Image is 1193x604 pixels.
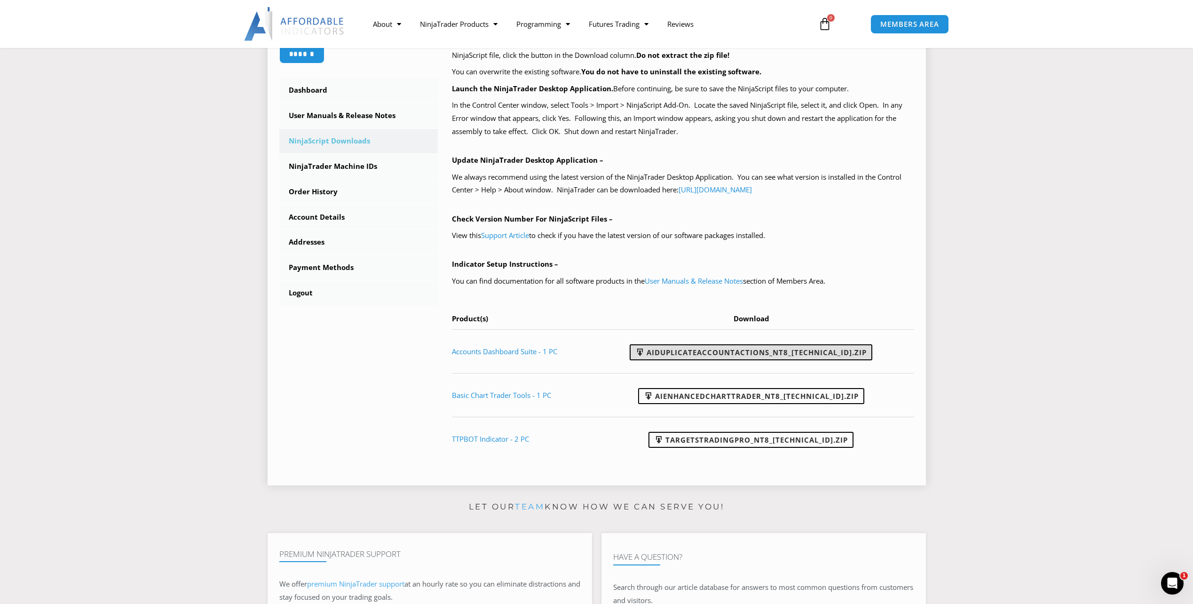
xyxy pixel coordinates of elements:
[452,171,914,197] p: We always recommend using the latest version of the NinjaTrader Desktop Application. You can see ...
[452,82,914,95] p: Before continuing, be sure to save the NinjaScript files to your computer.
[452,275,914,288] p: You can find documentation for all software products in the section of Members Area.
[648,432,853,448] a: TargetsTradingPro_NT8_[TECHNICAL_ID].zip
[804,10,845,38] a: 0
[827,14,835,22] span: 0
[452,99,914,138] p: In the Control Center window, select Tools > Import > NinjaScript Add-On. Locate the saved NinjaS...
[268,500,926,515] p: Let our know how we can serve you!
[579,13,658,35] a: Futures Trading
[613,552,914,562] h4: Have A Question?
[630,344,872,360] a: AIDuplicateAccountActions_NT8_[TECHNICAL_ID].zip
[307,579,404,588] a: premium NinjaTrader support
[411,13,507,35] a: NinjaTrader Products
[279,129,438,153] a: NinjaScript Downloads
[279,180,438,204] a: Order History
[363,13,411,35] a: About
[279,78,438,305] nav: Account pages
[481,230,529,240] a: Support Article
[452,259,558,269] b: Indicator Setup Instructions –
[452,65,914,79] p: You can overwrite the existing software.
[279,230,438,254] a: Addresses
[734,314,769,323] span: Download
[638,388,864,404] a: AIEnhancedChartTrader_NT8_[TECHNICAL_ID].zip
[452,214,613,223] b: Check Version Number For NinjaScript Files –
[1180,572,1188,580] span: 1
[452,155,603,165] b: Update NinjaTrader Desktop Application –
[279,579,580,602] span: at an hourly rate so you can eliminate distractions and stay focused on your trading goals.
[452,434,529,444] a: TTPBOT Indicator - 2 PC
[870,15,949,34] a: MEMBERS AREA
[507,13,579,35] a: Programming
[645,276,743,286] a: User Manuals & Release Notes
[279,78,438,103] a: Dashboard
[244,7,345,41] img: LogoAI | Affordable Indicators – NinjaTrader
[452,347,557,356] a: Accounts Dashboard Suite - 1 PC
[452,229,914,242] p: View this to check if you have the latest version of our software packages installed.
[636,50,729,60] b: Do not extract the zip file!
[279,549,580,559] h4: Premium NinjaTrader Support
[452,36,914,62] p: Your purchased products with available NinjaScript downloads are listed in the table below, at th...
[679,185,752,194] a: [URL][DOMAIN_NAME]
[880,21,939,28] span: MEMBERS AREA
[279,154,438,179] a: NinjaTrader Machine IDs
[363,13,807,35] nav: Menu
[279,281,438,305] a: Logout
[279,255,438,280] a: Payment Methods
[279,579,307,588] span: We offer
[515,502,545,511] a: team
[452,84,613,93] b: Launch the NinjaTrader Desktop Application.
[452,390,551,400] a: Basic Chart Trader Tools - 1 PC
[452,314,488,323] span: Product(s)
[1161,572,1184,595] iframe: Intercom live chat
[279,103,438,128] a: User Manuals & Release Notes
[279,205,438,230] a: Account Details
[658,13,703,35] a: Reviews
[581,67,761,76] b: You do not have to uninstall the existing software.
